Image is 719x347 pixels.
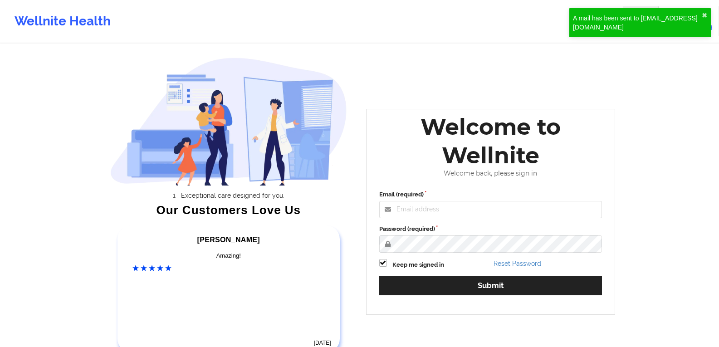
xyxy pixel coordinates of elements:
li: Exceptional care designed for you. [118,192,347,199]
time: [DATE] [314,340,331,346]
div: Amazing! [132,251,325,260]
div: Welcome back, please sign in [373,170,609,177]
div: Welcome to Wellnite [373,112,609,170]
a: Reset Password [494,260,541,267]
span: [PERSON_NAME] [197,236,260,244]
img: wellnite-auth-hero_200.c722682e.png [110,57,347,186]
div: Our Customers Love Us [110,205,347,215]
label: Password (required) [379,225,602,234]
label: Email (required) [379,190,602,199]
label: Keep me signed in [392,260,444,269]
input: Email address [379,201,602,218]
button: Submit [379,276,602,295]
div: A mail has been sent to [EMAIL_ADDRESS][DOMAIN_NAME] [573,14,702,32]
button: close [702,12,707,19]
